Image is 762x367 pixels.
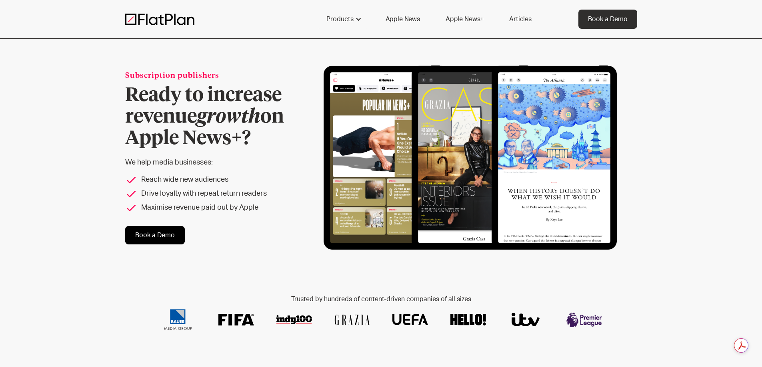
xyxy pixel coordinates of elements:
h2: Trusted by hundreds of content-driven companies of all sizes [151,296,612,303]
a: Apple News [376,10,430,29]
li: Maximise revenue paid out by Apple [125,202,310,213]
div: Book a Demo [588,14,628,24]
div: Subscription publishers [125,71,310,81]
li: Drive loyalty with repeat return readers [125,188,310,199]
a: Book a Demo [125,226,185,244]
h1: Ready to increase revenue on Apple News+? [125,85,310,149]
div: Products [326,14,354,24]
div: Products [317,10,370,29]
li: Reach wide new audiences [125,175,310,185]
a: Apple News+ [436,10,493,29]
a: Articles [500,10,541,29]
p: We help media businesses: [125,157,310,168]
em: growth [197,107,260,127]
a: Book a Demo [578,10,637,29]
